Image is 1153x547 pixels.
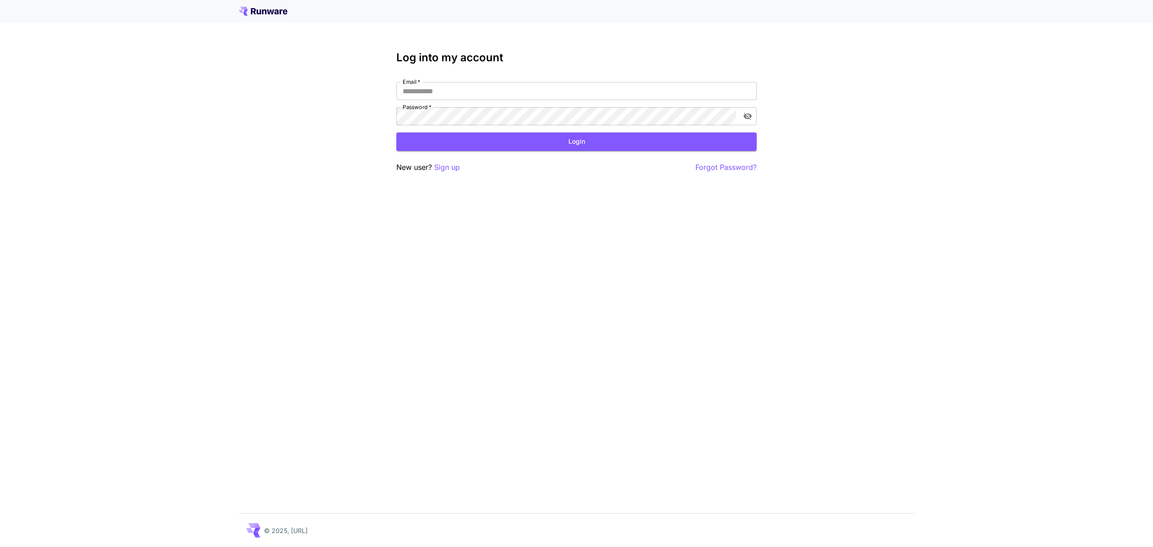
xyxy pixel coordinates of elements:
[740,108,756,124] button: toggle password visibility
[695,162,757,173] button: Forgot Password?
[264,526,308,535] p: © 2025, [URL]
[396,162,460,173] p: New user?
[403,78,420,86] label: Email
[434,162,460,173] button: Sign up
[396,51,757,64] h3: Log into my account
[396,132,757,151] button: Login
[403,103,431,111] label: Password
